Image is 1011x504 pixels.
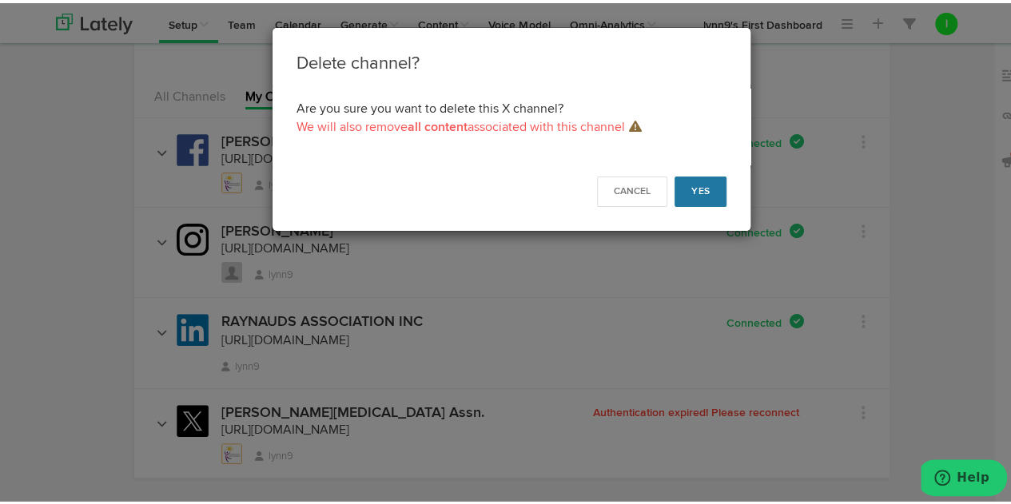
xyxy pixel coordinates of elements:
p: Are you sure you want to delete this X channel? [297,97,726,133]
button: Yes [675,173,726,204]
iframe: Opens a widget where you can find more information [921,456,1007,496]
b: all content [408,118,468,131]
button: Cancel [597,173,667,204]
span: We will also remove associated with this channel [297,118,642,131]
h3: Delete channel? [297,49,726,73]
